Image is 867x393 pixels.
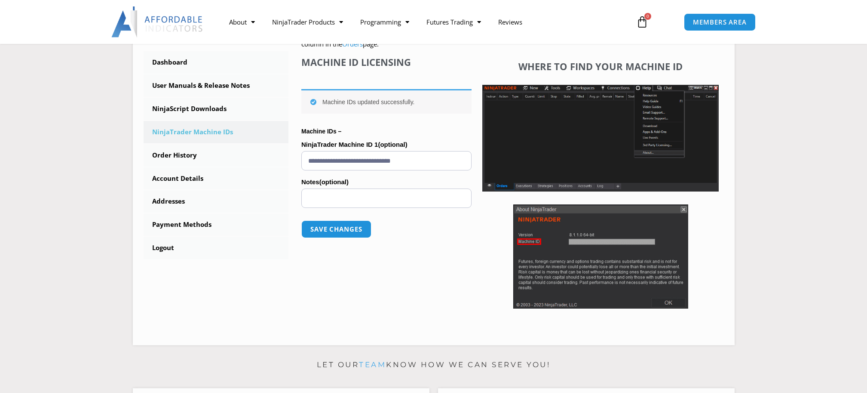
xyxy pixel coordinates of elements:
[133,358,735,372] p: Let our know how we can serve you!
[482,85,719,192] img: Screenshot 2025-01-17 1155544 | Affordable Indicators – NinjaTrader
[418,12,490,32] a: Futures Trading
[301,176,472,189] label: Notes
[352,12,418,32] a: Programming
[482,61,719,72] h4: Where to find your Machine ID
[301,89,472,114] div: Machine IDs updated successfully.
[144,74,289,97] a: User Manuals & Release Notes
[319,178,349,186] span: (optional)
[263,12,352,32] a: NinjaTrader Products
[693,19,747,25] span: MEMBERS AREA
[359,360,386,369] a: team
[144,237,289,259] a: Logout
[644,13,651,20] span: 0
[684,13,756,31] a: MEMBERS AREA
[144,190,289,213] a: Addresses
[144,51,289,74] a: Dashboard
[144,121,289,143] a: NinjaTrader Machine IDs
[144,167,289,190] a: Account Details
[378,141,407,148] span: (optional)
[144,98,289,120] a: NinjaScript Downloads
[301,56,472,68] h4: Machine ID Licensing
[144,51,289,259] nav: Account pages
[301,138,472,151] label: NinjaTrader Machine ID 1
[111,6,204,37] img: LogoAI | Affordable Indicators – NinjaTrader
[490,12,531,32] a: Reviews
[301,220,371,238] button: Save changes
[342,40,363,48] a: Orders
[221,12,626,32] nav: Menu
[144,214,289,236] a: Payment Methods
[301,128,341,135] strong: Machine IDs –
[513,204,688,309] img: Screenshot 2025-01-17 114931 | Affordable Indicators – NinjaTrader
[623,9,661,34] a: 0
[221,12,263,32] a: About
[144,144,289,167] a: Order History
